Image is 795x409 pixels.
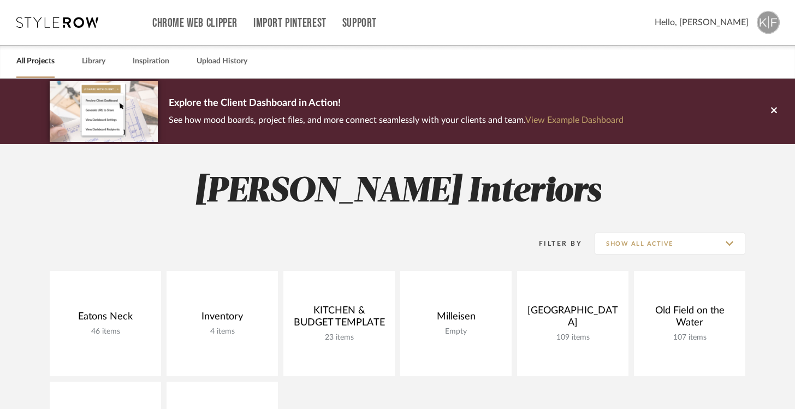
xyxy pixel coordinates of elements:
[175,327,269,336] div: 4 items
[16,54,55,69] a: All Projects
[169,95,624,112] p: Explore the Client Dashboard in Action!
[526,333,620,342] div: 109 items
[757,11,780,34] img: avatar
[525,116,624,125] a: View Example Dashboard
[58,327,152,336] div: 46 items
[643,333,737,342] div: 107 items
[152,19,238,28] a: Chrome Web Clipper
[292,305,386,333] div: KITCHEN & BUDGET TEMPLATE
[58,311,152,327] div: Eatons Neck
[525,238,582,249] div: Filter By
[292,333,386,342] div: 23 items
[175,311,269,327] div: Inventory
[526,305,620,333] div: [GEOGRAPHIC_DATA]
[133,54,169,69] a: Inspiration
[197,54,247,69] a: Upload History
[409,311,503,327] div: Milleisen
[342,19,377,28] a: Support
[82,54,105,69] a: Library
[643,305,737,333] div: Old Field on the Water
[169,112,624,128] p: See how mood boards, project files, and more connect seamlessly with your clients and team.
[655,16,749,29] span: Hello, [PERSON_NAME]
[50,81,158,141] img: d5d033c5-7b12-40c2-a960-1ecee1989c38.png
[253,19,327,28] a: Import Pinterest
[4,171,791,212] h2: [PERSON_NAME] Interiors
[409,327,503,336] div: Empty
